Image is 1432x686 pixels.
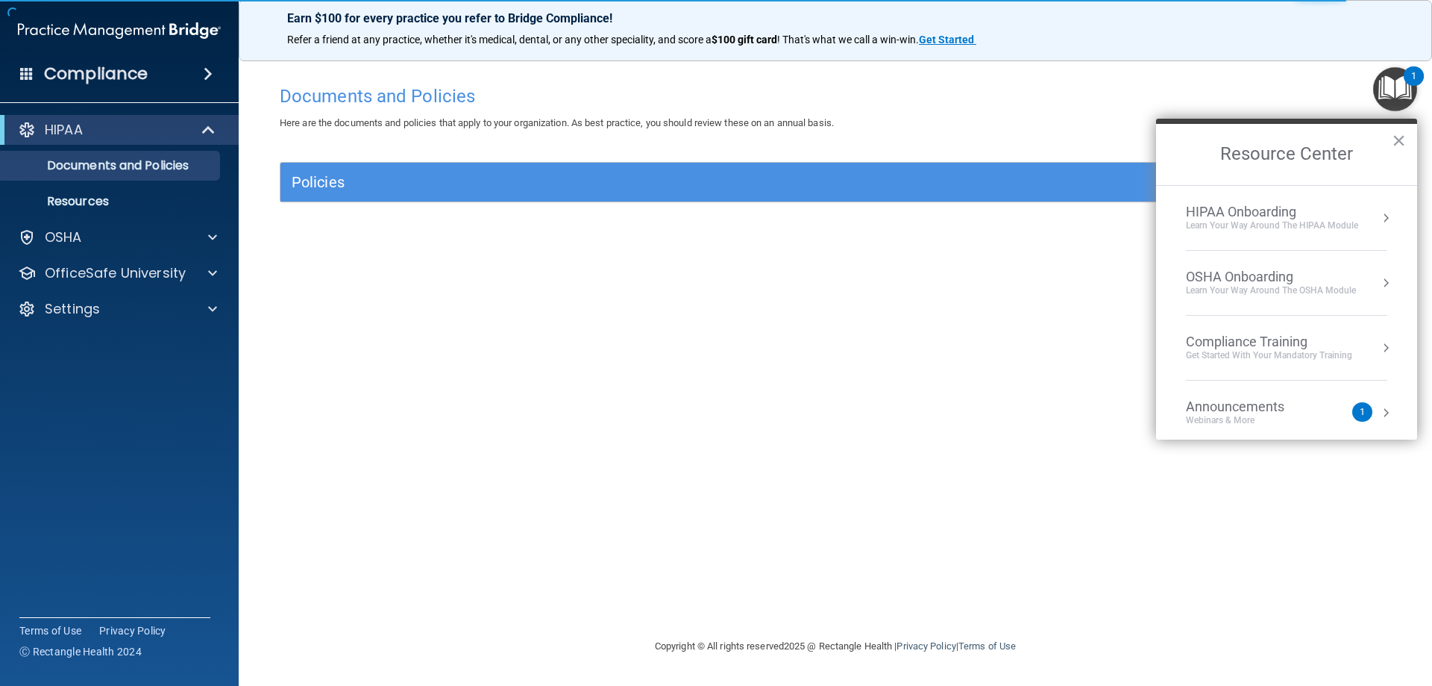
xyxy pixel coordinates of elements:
[280,117,834,128] span: Here are the documents and policies that apply to your organization. As best practice, you should...
[18,300,217,318] a: Settings
[18,264,217,282] a: OfficeSafe University
[18,121,216,139] a: HIPAA
[1373,67,1417,111] button: Open Resource Center, 1 new notification
[18,228,217,246] a: OSHA
[1186,414,1314,427] div: Webinars & More
[958,640,1016,652] a: Terms of Use
[292,170,1379,194] a: Policies
[280,87,1391,106] h4: Documents and Policies
[712,34,777,46] strong: $100 gift card
[287,34,712,46] span: Refer a friend at any practice, whether it's medical, dental, or any other speciality, and score a
[287,11,1384,25] p: Earn $100 for every practice you refer to Bridge Compliance!
[1186,399,1314,415] div: Announcements
[45,300,100,318] p: Settings
[1186,269,1356,285] div: OSHA Onboarding
[919,34,974,46] strong: Get Started
[18,16,221,46] img: PMB logo
[563,623,1108,670] div: Copyright © All rights reserved 2025 @ Rectangle Health | |
[1411,76,1416,96] div: 1
[1186,219,1358,232] div: Learn Your Way around the HIPAA module
[45,264,186,282] p: OfficeSafe University
[1186,349,1352,362] div: Get Started with your mandatory training
[919,34,976,46] a: Get Started
[1156,119,1417,440] div: Resource Center
[777,34,919,46] span: ! That's what we call a win-win.
[1186,334,1352,350] div: Compliance Training
[1186,204,1358,220] div: HIPAA Onboarding
[19,623,81,638] a: Terms of Use
[44,63,148,84] h4: Compliance
[1392,128,1406,152] button: Close
[45,121,83,139] p: HIPAA
[1156,124,1417,185] h2: Resource Center
[896,640,955,652] a: Privacy Policy
[292,174,1102,190] h5: Policies
[10,194,213,209] p: Resources
[19,644,142,659] span: Ⓒ Rectangle Health 2024
[99,623,166,638] a: Privacy Policy
[45,228,82,246] p: OSHA
[10,158,213,173] p: Documents and Policies
[1186,284,1356,297] div: Learn your way around the OSHA module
